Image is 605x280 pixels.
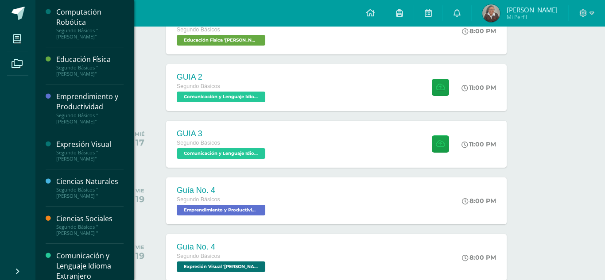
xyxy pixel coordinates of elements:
[136,188,144,194] div: VIE
[56,54,124,77] a: Educación FísicaSegundo Básicos "[PERSON_NAME]"
[177,261,265,272] span: Expresión Visual 'Miguel Angel'
[177,253,220,259] span: Segundo Básicos
[177,242,268,252] div: Guía No. 4
[136,194,144,204] div: 19
[177,205,265,215] span: Emprendimiento y Productividad 'Miguel Angel'
[56,139,124,150] div: Expresión Visual
[56,214,124,236] a: Ciencias SocialesSegundo Básicos "[PERSON_NAME] "
[56,112,124,125] div: Segundo Básicos "[PERSON_NAME]"
[507,5,558,14] span: [PERSON_NAME]
[177,186,268,195] div: Guía No. 4
[177,73,268,82] div: GUIA 2
[56,176,124,187] div: Ciencias Naturales
[462,27,496,35] div: 8:00 PM
[135,131,145,137] div: MIÉ
[56,65,124,77] div: Segundo Básicos "[PERSON_NAME]"
[462,253,496,261] div: 8:00 PM
[177,27,220,33] span: Segundo Básicos
[177,35,265,46] span: Educación Física 'Miguel Angel'
[507,13,558,21] span: Mi Perfil
[177,196,220,203] span: Segundo Básicos
[56,54,124,65] div: Educación Física
[136,250,144,261] div: 19
[56,187,124,199] div: Segundo Básicos "[PERSON_NAME] "
[56,92,124,112] div: Emprendimiento y Productividad
[56,214,124,224] div: Ciencias Sociales
[482,4,500,22] img: 0c9608e8f5aa3ecc6b2db56997c6d3dd.png
[56,224,124,236] div: Segundo Básicos "[PERSON_NAME] "
[56,27,124,40] div: Segundo Básicos "[PERSON_NAME]"
[462,197,496,205] div: 8:00 PM
[177,83,220,89] span: Segundo Básicos
[136,244,144,250] div: VIE
[56,7,124,27] div: Computación Robótica
[56,176,124,199] a: Ciencias NaturalesSegundo Básicos "[PERSON_NAME] "
[177,129,268,138] div: GUIA 3
[462,140,496,148] div: 11:00 PM
[56,139,124,162] a: Expresión VisualSegundo Básicos "[PERSON_NAME]"
[56,150,124,162] div: Segundo Básicos "[PERSON_NAME]"
[135,137,145,148] div: 17
[462,84,496,92] div: 11:00 PM
[56,92,124,124] a: Emprendimiento y ProductividadSegundo Básicos "[PERSON_NAME]"
[56,7,124,40] a: Computación RobóticaSegundo Básicos "[PERSON_NAME]"
[177,92,265,102] span: Comunicación y Lenguaje Idioma Extranjero 'Miguel Angel '
[177,148,265,159] span: Comunicación y Lenguaje Idioma Extranjero 'Miguel Angel '
[177,140,220,146] span: Segundo Básicos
